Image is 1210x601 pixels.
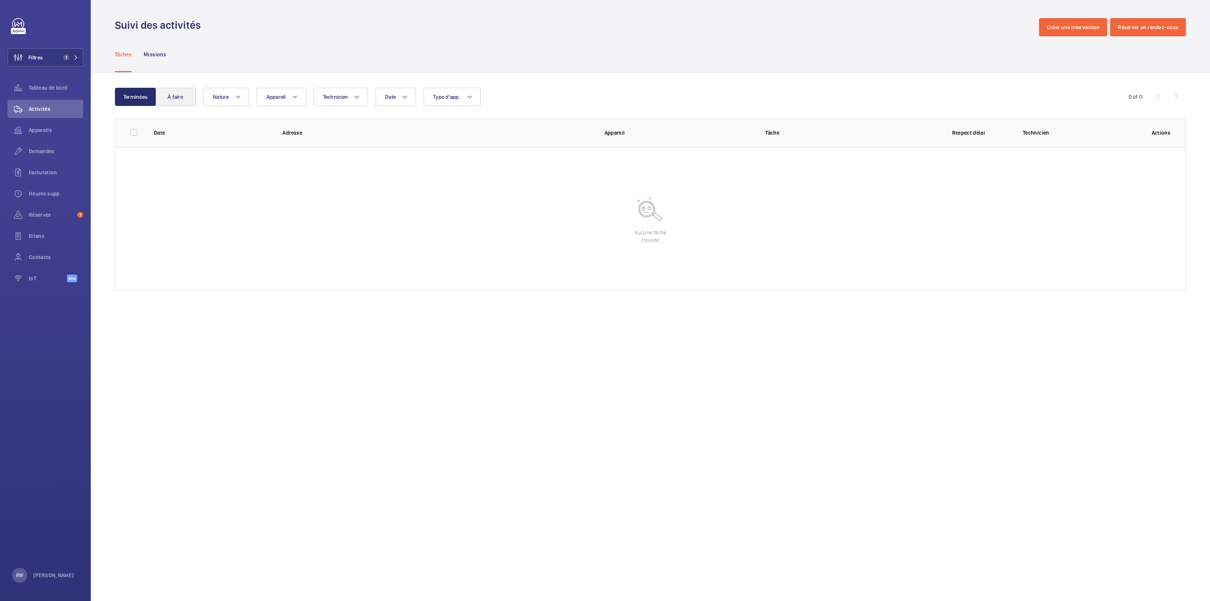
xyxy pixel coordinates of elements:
button: Technicien [313,88,368,106]
span: Réserves [29,211,74,219]
p: Technicien [1023,129,1139,137]
span: Bilans [29,232,83,240]
span: Appareils [29,126,83,134]
p: Aucune tâche trouvée [634,229,666,244]
span: Technicien [323,94,348,100]
p: Respect délai [926,129,1011,137]
p: RW [16,571,23,579]
span: Tableau de bord [29,84,83,92]
h1: Suivi des activités [115,18,205,32]
div: 0 of 0 [1129,93,1142,101]
span: Date [385,94,396,100]
p: Tâche [765,129,914,137]
button: Date [375,88,416,106]
button: Nature [203,88,249,106]
button: Terminées [115,88,156,106]
span: Beta [67,275,77,282]
p: Appareil [605,129,754,137]
button: Appareil [257,88,306,106]
span: Nature [213,94,229,100]
button: À faire [155,88,196,106]
span: Appareil [266,94,286,100]
p: Actions [1152,129,1170,137]
span: Heures supp. [29,190,83,197]
button: Créer une intervention [1039,18,1108,36]
p: Adresse [282,129,592,137]
p: [PERSON_NAME] [33,571,74,579]
span: Activités [29,105,83,113]
span: Facturation [29,169,83,176]
span: IoT [29,275,67,282]
span: Filtres [28,54,43,61]
button: Réserver un rendez-vous [1110,18,1186,36]
span: Demandes [29,148,83,155]
span: 1 [63,54,69,61]
p: Missions [144,51,166,58]
button: Type d'app. [423,88,481,106]
button: Filtres1 [8,48,83,67]
p: Date [154,129,270,137]
span: Contacts [29,253,83,261]
p: Tâches [115,51,132,58]
span: Type d'app. [433,94,461,100]
span: 1 [77,212,83,218]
